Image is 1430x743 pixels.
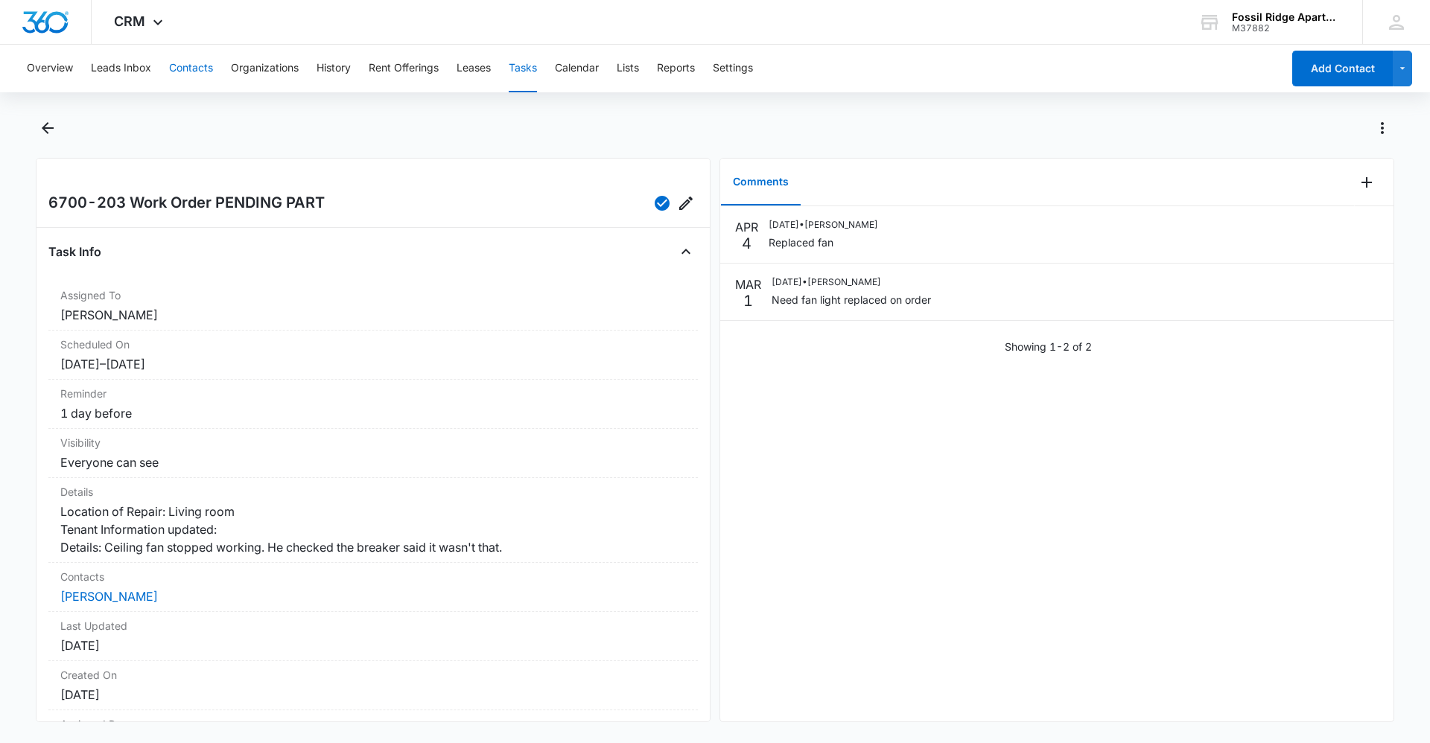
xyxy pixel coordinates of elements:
a: [PERSON_NAME] [60,589,158,604]
p: 4 [742,236,751,251]
button: Comments [721,159,801,205]
button: Settings [713,45,753,92]
dd: [DATE] [60,686,686,704]
button: Leases [457,45,491,92]
div: DetailsLocation of Repair: Living room Tenant Information updated: Details: Ceiling fan stopped w... [48,478,698,563]
dd: [PERSON_NAME] [60,306,686,324]
button: Close [674,240,698,264]
dd: [DATE] – [DATE] [60,355,686,373]
dt: Contacts [60,569,686,584]
button: Tasks [509,45,537,92]
div: VisibilityEveryone can see [48,429,698,478]
button: Reports [657,45,695,92]
button: Back [36,116,59,140]
div: Contacts[PERSON_NAME] [48,563,698,612]
div: Last Updated[DATE] [48,612,698,661]
button: Overview [27,45,73,92]
p: 1 [743,293,753,308]
button: History [317,45,351,92]
button: Add Comment [1355,170,1379,194]
button: Lists [617,45,639,92]
button: Actions [1370,116,1394,140]
button: Edit [674,191,698,215]
button: Rent Offerings [369,45,439,92]
h2: 6700-203 Work Order PENDING PART [48,191,325,215]
dd: [DATE] [60,637,686,654]
button: Contacts [169,45,213,92]
dt: Last Updated [60,618,686,634]
p: Need fan light replaced on order [772,292,931,307]
dt: Visibility [60,435,686,450]
div: Created On[DATE] [48,661,698,710]
dt: Assigned By [60,716,686,732]
div: Reminder1 day before [48,380,698,429]
dt: Assigned To [60,287,686,303]
dd: 1 day before [60,404,686,422]
p: [DATE] • [PERSON_NAME] [769,218,878,232]
div: Assigned To[PERSON_NAME] [48,281,698,331]
div: Scheduled On[DATE]–[DATE] [48,331,698,380]
p: [DATE] • [PERSON_NAME] [772,275,931,289]
dt: Reminder [60,386,686,401]
dd: Everyone can see [60,453,686,471]
button: Calendar [555,45,599,92]
button: Organizations [231,45,299,92]
p: MAR [735,275,761,293]
p: Showing 1-2 of 2 [1005,339,1092,354]
span: CRM [114,13,145,29]
h4: Task Info [48,243,101,261]
dt: Scheduled On [60,337,686,352]
p: Replaced fan [769,235,878,250]
button: Add Contact [1292,51,1393,86]
dt: Created On [60,667,686,683]
dd: Location of Repair: Living room Tenant Information updated: Details: Ceiling fan stopped working.... [60,503,686,556]
div: account id [1232,23,1341,34]
button: Leads Inbox [91,45,151,92]
p: APR [735,218,758,236]
dt: Details [60,484,686,500]
div: account name [1232,11,1341,23]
